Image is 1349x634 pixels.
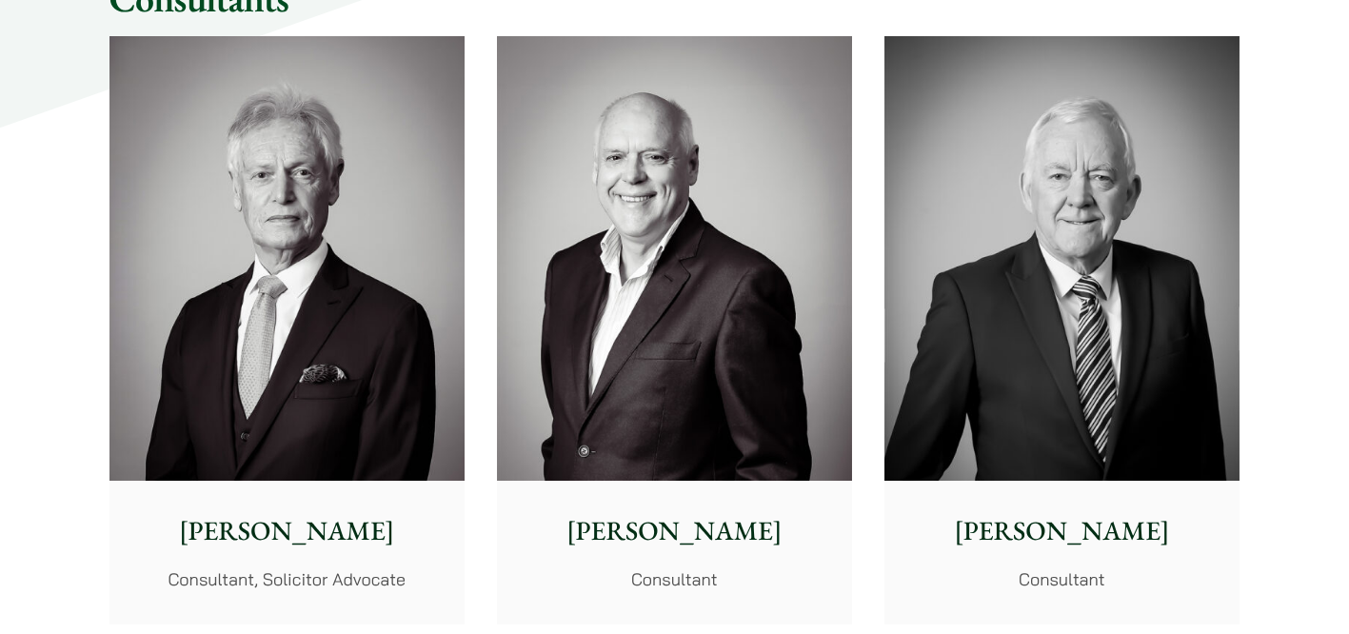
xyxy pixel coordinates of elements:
[900,511,1224,551] p: [PERSON_NAME]
[512,511,837,551] p: [PERSON_NAME]
[125,566,449,592] p: Consultant, Solicitor Advocate
[109,36,465,624] a: [PERSON_NAME] Consultant, Solicitor Advocate
[884,36,1240,624] a: [PERSON_NAME] Consultant
[497,36,852,624] a: [PERSON_NAME] Consultant
[900,566,1224,592] p: Consultant
[125,511,449,551] p: [PERSON_NAME]
[512,566,837,592] p: Consultant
